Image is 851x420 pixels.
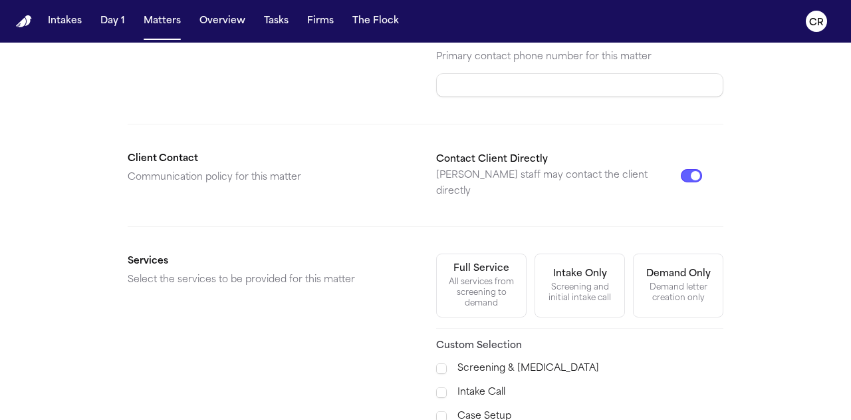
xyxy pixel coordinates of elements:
[436,168,681,200] p: [PERSON_NAME] staff may contact the client directly
[194,9,251,33] button: Overview
[128,254,415,270] h2: Services
[95,9,130,33] button: Day 1
[128,151,415,167] h2: Client Contact
[128,170,415,186] p: Communication policy for this matter
[16,15,32,28] a: Home
[445,277,518,309] div: All services from screening to demand
[553,268,607,281] div: Intake Only
[457,361,723,377] label: Screening & [MEDICAL_DATA]
[633,254,723,317] button: Demand OnlyDemand letter creation only
[16,15,32,28] img: Finch Logo
[436,339,723,353] h3: Custom Selection
[436,254,527,317] button: Full ServiceAll services from screening to demand
[535,254,625,317] button: Intake OnlyScreening and initial intake call
[436,49,723,65] p: Primary contact phone number for this matter
[642,282,715,304] div: Demand letter creation only
[347,9,404,33] button: The Flock
[128,272,415,288] p: Select the services to be provided for this matter
[138,9,186,33] button: Matters
[457,385,723,401] label: Intake Call
[543,282,616,304] div: Screening and initial intake call
[302,9,339,33] button: Firms
[453,262,509,276] div: Full Service
[436,154,548,164] label: Contact Client Directly
[259,9,294,33] button: Tasks
[646,268,711,281] div: Demand Only
[43,9,87,33] button: Intakes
